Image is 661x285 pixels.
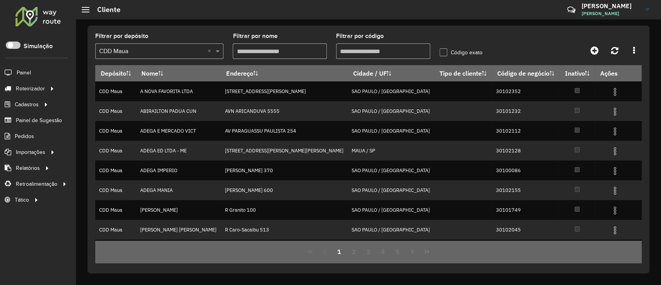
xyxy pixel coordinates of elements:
[15,132,34,140] span: Pedidos
[16,180,57,188] span: Retroalimentação
[16,148,45,156] span: Importações
[492,121,560,141] td: 30102112
[361,244,376,259] button: 3
[492,81,560,101] td: 30102352
[95,31,148,41] label: Filtrar por depósito
[136,121,221,141] td: ADEGA E MERCADO VICT
[376,244,390,259] button: 4
[233,31,277,41] label: Filtrar por nome
[221,220,348,240] td: R Caro-Sacaibu 513
[348,101,434,121] td: SAO PAULO / [GEOGRAPHIC_DATA]
[136,81,221,101] td: A NOVA FAVORITA LTDA
[221,81,348,101] td: [STREET_ADDRESS][PERSON_NAME]
[16,85,45,93] span: Roteirizador
[24,41,53,51] label: Simulação
[136,101,221,121] td: ABIRAILTON PADUA CUN
[221,161,348,180] td: [PERSON_NAME] 370
[136,180,221,200] td: ADEGA MANIA
[582,2,640,10] h3: [PERSON_NAME]
[95,200,136,220] td: CDD Maua
[136,65,221,81] th: Nome
[16,116,62,124] span: Painel de Sugestão
[405,244,420,259] button: Next Page
[492,180,560,200] td: 30102155
[348,220,434,240] td: SAO PAULO / [GEOGRAPHIC_DATA]
[221,65,348,81] th: Endereço
[95,220,136,240] td: CDD Maua
[348,240,434,259] td: SAO PAULO / [GEOGRAPHIC_DATA]
[348,200,434,220] td: SAO PAULO / [GEOGRAPHIC_DATA]
[492,65,560,81] th: Código de negócio
[390,244,405,259] button: 5
[136,240,221,259] td: [PERSON_NAME]
[348,161,434,180] td: SAO PAULO / [GEOGRAPHIC_DATA]
[95,240,136,259] td: CDD Maua
[434,240,492,259] td: 5 - Noturna
[95,101,136,121] td: CDD Maua
[348,65,434,81] th: Cidade / UF
[221,121,348,141] td: AV PARAGUASSU PAULISTA 254
[95,141,136,161] td: CDD Maua
[560,65,595,81] th: Inativo
[15,196,29,204] span: Tático
[440,48,482,57] label: Código exato
[95,65,136,81] th: Depósito
[17,69,31,77] span: Painel
[492,141,560,161] td: 30102128
[15,100,39,109] span: Cadastros
[336,31,384,41] label: Filtrar por código
[221,180,348,200] td: [PERSON_NAME] 600
[207,47,214,56] span: Clear all
[136,200,221,220] td: [PERSON_NAME]
[136,161,221,180] td: ADEGA IMPERIO
[348,81,434,101] td: SAO PAULO / [GEOGRAPHIC_DATA]
[347,244,361,259] button: 2
[595,65,641,81] th: Ações
[332,244,347,259] button: 1
[95,121,136,141] td: CDD Maua
[348,141,434,161] td: MAUA / SP
[492,200,560,220] td: 30101749
[419,244,434,259] button: Last Page
[221,141,348,161] td: [STREET_ADDRESS][PERSON_NAME][PERSON_NAME]
[221,101,348,121] td: AVN ARICANDUVA 5555
[95,161,136,180] td: CDD Maua
[492,240,560,259] td: 30102455
[348,180,434,200] td: SAO PAULO / [GEOGRAPHIC_DATA]
[434,65,492,81] th: Tipo de cliente
[348,121,434,141] td: SAO PAULO / [GEOGRAPHIC_DATA]
[582,10,640,17] span: [PERSON_NAME]
[563,2,580,18] a: Contato Rápido
[136,141,221,161] td: ADEGA ED LTDA - ME
[492,161,560,180] td: 30100086
[16,164,40,172] span: Relatórios
[136,220,221,240] td: [PERSON_NAME] [PERSON_NAME]
[221,200,348,220] td: R Granito 100
[492,101,560,121] td: 30101232
[89,5,120,14] h2: Cliente
[95,81,136,101] td: CDD Maua
[221,240,348,259] td: R Petrobras 461
[492,220,560,240] td: 30102045
[95,180,136,200] td: CDD Maua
